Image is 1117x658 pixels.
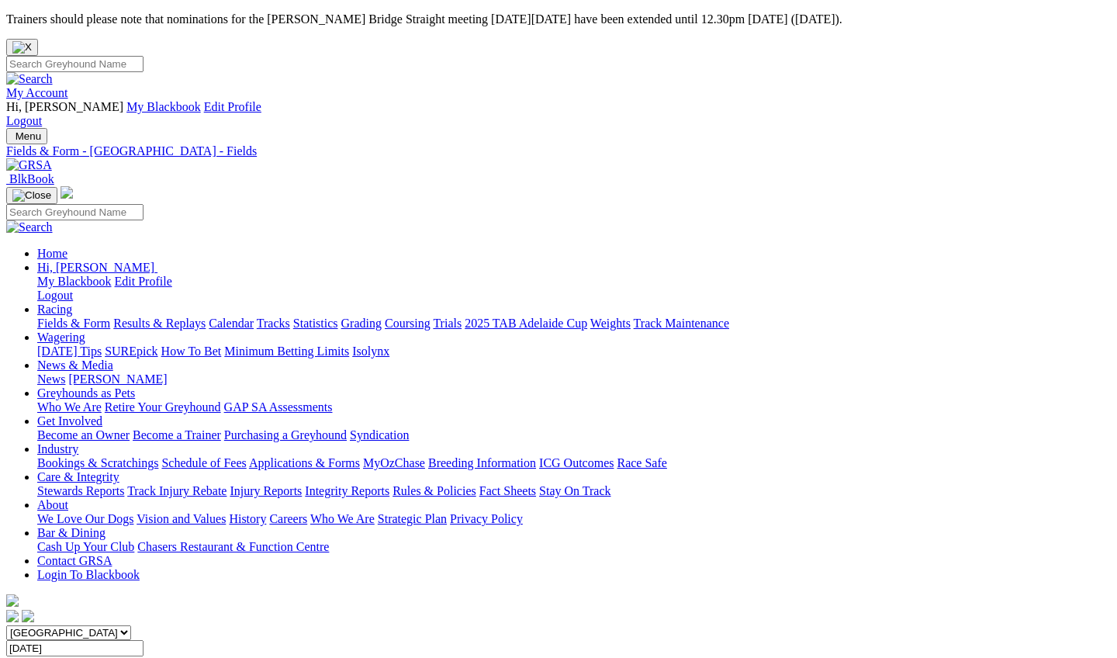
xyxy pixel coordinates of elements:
[634,317,729,330] a: Track Maintenance
[37,331,85,344] a: Wagering
[37,554,112,567] a: Contact GRSA
[37,386,135,400] a: Greyhounds as Pets
[224,428,347,442] a: Purchasing a Greyhound
[6,100,1111,128] div: My Account
[341,317,382,330] a: Grading
[126,100,201,113] a: My Blackbook
[37,512,1111,526] div: About
[37,540,1111,554] div: Bar & Dining
[105,345,157,358] a: SUREpick
[22,610,34,622] img: twitter.svg
[249,456,360,469] a: Applications & Forms
[37,247,67,260] a: Home
[6,56,144,72] input: Search
[37,428,130,442] a: Become an Owner
[105,400,221,414] a: Retire Your Greyhound
[115,275,172,288] a: Edit Profile
[393,484,476,497] a: Rules & Policies
[378,512,447,525] a: Strategic Plan
[37,289,73,302] a: Logout
[6,144,1111,158] a: Fields & Form - [GEOGRAPHIC_DATA] - Fields
[37,303,72,316] a: Racing
[6,594,19,607] img: logo-grsa-white.png
[37,345,1111,358] div: Wagering
[37,568,140,581] a: Login To Blackbook
[6,220,53,234] img: Search
[204,100,261,113] a: Edit Profile
[6,86,68,99] a: My Account
[161,345,222,358] a: How To Bet
[269,512,307,525] a: Careers
[6,172,54,185] a: BlkBook
[230,484,302,497] a: Injury Reports
[37,372,1111,386] div: News & Media
[6,12,1111,26] p: Trainers should please note that nominations for the [PERSON_NAME] Bridge Straight meeting [DATE]...
[6,72,53,86] img: Search
[161,456,246,469] a: Schedule of Fees
[133,428,221,442] a: Become a Trainer
[350,428,409,442] a: Syndication
[539,456,614,469] a: ICG Outcomes
[6,39,38,56] button: Close
[37,540,134,553] a: Cash Up Your Club
[6,128,47,144] button: Toggle navigation
[433,317,462,330] a: Trials
[37,456,158,469] a: Bookings & Scratchings
[6,187,57,204] button: Toggle navigation
[37,442,78,455] a: Industry
[37,358,113,372] a: News & Media
[305,484,389,497] a: Integrity Reports
[293,317,338,330] a: Statistics
[37,498,68,511] a: About
[37,345,102,358] a: [DATE] Tips
[37,512,133,525] a: We Love Our Dogs
[6,204,144,220] input: Search
[6,610,19,622] img: facebook.svg
[257,317,290,330] a: Tracks
[37,261,157,274] a: Hi, [PERSON_NAME]
[37,372,65,386] a: News
[37,317,1111,331] div: Racing
[37,400,1111,414] div: Greyhounds as Pets
[617,456,666,469] a: Race Safe
[37,261,154,274] span: Hi, [PERSON_NAME]
[385,317,431,330] a: Coursing
[37,275,112,288] a: My Blackbook
[113,317,206,330] a: Results & Replays
[539,484,610,497] a: Stay On Track
[127,484,227,497] a: Track Injury Rebate
[465,317,587,330] a: 2025 TAB Adelaide Cup
[428,456,536,469] a: Breeding Information
[37,456,1111,470] div: Industry
[6,100,123,113] span: Hi, [PERSON_NAME]
[6,114,42,127] a: Logout
[61,186,73,199] img: logo-grsa-white.png
[6,640,144,656] input: Select date
[363,456,425,469] a: MyOzChase
[229,512,266,525] a: History
[6,158,52,172] img: GRSA
[37,526,105,539] a: Bar & Dining
[37,428,1111,442] div: Get Involved
[16,130,41,142] span: Menu
[590,317,631,330] a: Weights
[137,512,226,525] a: Vision and Values
[479,484,536,497] a: Fact Sheets
[37,470,119,483] a: Care & Integrity
[37,414,102,428] a: Get Involved
[310,512,375,525] a: Who We Are
[12,41,32,54] img: X
[37,317,110,330] a: Fields & Form
[137,540,329,553] a: Chasers Restaurant & Function Centre
[37,484,1111,498] div: Care & Integrity
[9,172,54,185] span: BlkBook
[450,512,523,525] a: Privacy Policy
[37,275,1111,303] div: Hi, [PERSON_NAME]
[224,400,333,414] a: GAP SA Assessments
[37,484,124,497] a: Stewards Reports
[68,372,167,386] a: [PERSON_NAME]
[224,345,349,358] a: Minimum Betting Limits
[12,189,51,202] img: Close
[209,317,254,330] a: Calendar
